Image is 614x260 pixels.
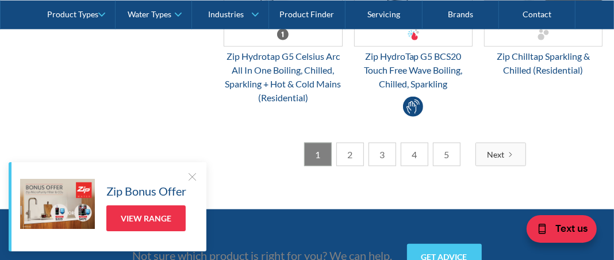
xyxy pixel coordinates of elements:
div: Zip Hydrotap G5 Celsius Arc All In One Boiling, Chilled, Sparkling + Hot & Cold Mains (Residential) [224,49,342,105]
div: List [224,143,603,166]
div: Next [488,148,505,160]
a: Next Page [475,143,526,166]
div: Product Types [47,9,98,19]
img: Zip Bonus Offer [20,179,95,229]
a: 1 [304,143,332,166]
a: 5 [433,143,460,166]
div: Water Types [128,9,171,19]
a: 3 [369,143,396,166]
div: Industries [208,9,244,19]
h5: Zip Bonus Offer [106,182,186,200]
div: Zip HydroTap G5 BCS20 Touch Free Wave Boiling, Chilled, Sparkling [354,49,473,91]
a: View Range [106,205,186,231]
div: Zip Chilltap Sparkling & Chilled (Residential) [484,49,603,77]
a: 4 [401,143,428,166]
iframe: podium webchat widget bubble [522,202,614,260]
a: 2 [336,143,364,166]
